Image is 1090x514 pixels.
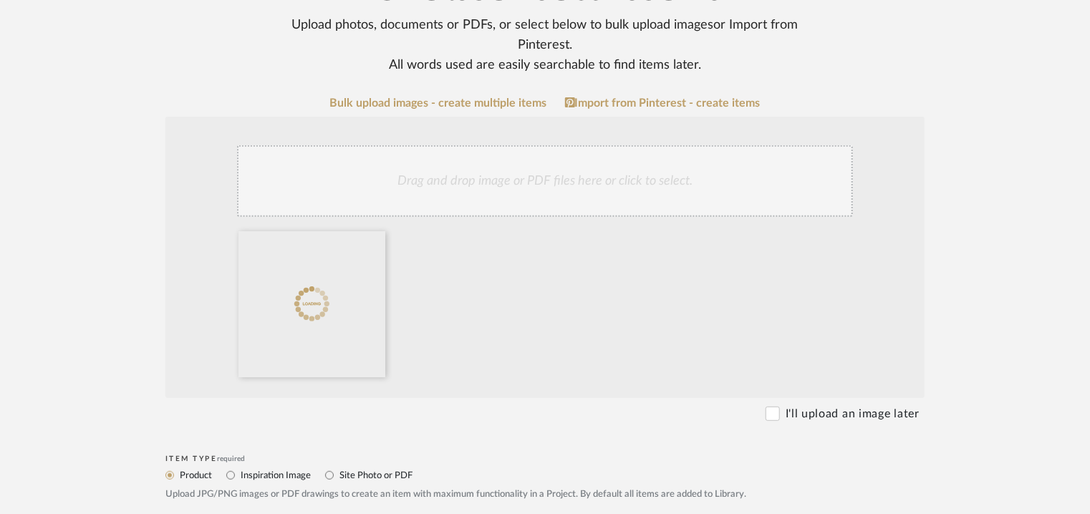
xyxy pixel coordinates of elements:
div: Upload photos, documents or PDFs, or select below to bulk upload images or Import from Pinterest ... [265,15,825,75]
label: Product [178,467,212,483]
label: Inspiration Image [239,467,311,483]
div: Upload JPG/PNG images or PDF drawings to create an item with maximum functionality in a Project. ... [165,488,925,502]
div: Item Type [165,455,925,463]
label: Site Photo or PDF [338,467,413,483]
label: I'll upload an image later [786,405,920,422]
mat-radio-group: Select item type [165,466,925,484]
a: Import from Pinterest - create items [565,97,761,110]
a: Bulk upload images - create multiple items [330,97,547,110]
span: required [218,455,246,462]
